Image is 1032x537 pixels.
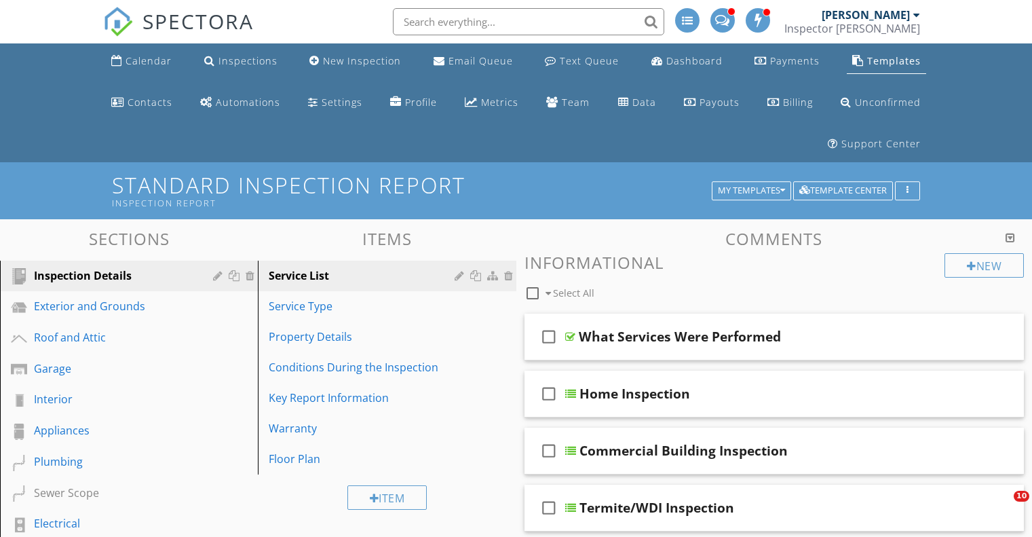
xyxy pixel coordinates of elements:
[303,90,368,115] a: Settings
[541,90,595,115] a: Team
[269,329,458,345] div: Property Details
[269,298,458,314] div: Service Type
[524,229,1025,248] h3: Comments
[323,54,401,67] div: New Inspection
[195,90,286,115] a: Automations (Advanced)
[34,453,193,470] div: Plumbing
[34,485,193,501] div: Sewer Scope
[218,54,278,67] div: Inspections
[679,90,745,115] a: Payouts
[34,391,193,407] div: Interior
[770,54,820,67] div: Payments
[538,434,560,467] i: check_box_outline_blank
[539,49,624,74] a: Text Queue
[822,8,910,22] div: [PERSON_NAME]
[269,451,458,467] div: Floor Plan
[34,360,193,377] div: Garage
[347,485,427,510] div: Item
[646,49,728,74] a: Dashboard
[385,90,442,115] a: Company Profile
[666,54,723,67] div: Dashboard
[112,173,920,208] h1: Standard Inspection Report
[524,253,1025,272] h3: Informational
[459,90,524,115] a: Metrics
[128,96,172,109] div: Contacts
[34,422,193,439] div: Appliances
[579,500,734,516] div: Termite/WDI Inspection
[269,359,458,375] div: Conditions During the Inspection
[216,96,280,109] div: Automations
[269,267,458,284] div: Service List
[579,386,690,402] div: Home Inspection
[393,8,664,35] input: Search everything...
[103,18,254,47] a: SPECTORA
[538,377,560,410] i: check_box_outline_blank
[103,7,133,37] img: The Best Home Inspection Software - Spectora
[428,49,518,74] a: Email Queue
[112,198,716,208] div: Inspection Report
[126,54,172,67] div: Calendar
[944,253,1024,278] div: New
[258,229,516,248] h3: Items
[538,492,560,524] i: check_box_outline_blank
[142,7,254,35] span: SPECTORA
[712,181,791,200] button: My Templates
[448,54,513,67] div: Email Queue
[986,491,1018,523] iframe: Intercom live chat
[538,320,560,353] i: check_box_outline_blank
[793,181,893,200] button: Template Center
[1014,491,1029,502] span: 10
[700,96,740,109] div: Payouts
[269,390,458,406] div: Key Report Information
[718,186,785,196] div: My Templates
[784,22,920,35] div: Inspector Cluseau
[855,96,921,109] div: Unconfirmed
[822,132,926,157] a: Support Center
[560,54,619,67] div: Text Queue
[405,96,437,109] div: Profile
[34,267,193,284] div: Inspection Details
[34,329,193,346] div: Roof and Attic
[579,443,788,459] div: Commercial Building Inspection
[106,49,177,74] a: Calendar
[269,420,458,437] div: Warranty
[835,90,926,115] a: Unconfirmed
[613,90,662,115] a: Data
[579,329,781,345] div: What Services Were Performed
[304,49,406,74] a: New Inspection
[847,49,926,74] a: Templates
[867,54,921,67] div: Templates
[841,137,921,150] div: Support Center
[199,49,283,74] a: Inspections
[762,90,818,115] a: Billing
[793,183,893,196] a: Template Center
[481,96,518,109] div: Metrics
[799,186,887,196] div: Template Center
[106,90,178,115] a: Contacts
[34,298,193,314] div: Exterior and Grounds
[322,96,362,109] div: Settings
[632,96,656,109] div: Data
[783,96,813,109] div: Billing
[34,515,193,532] div: Electrical
[553,286,594,299] span: Select All
[562,96,590,109] div: Team
[749,49,825,74] a: Payments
